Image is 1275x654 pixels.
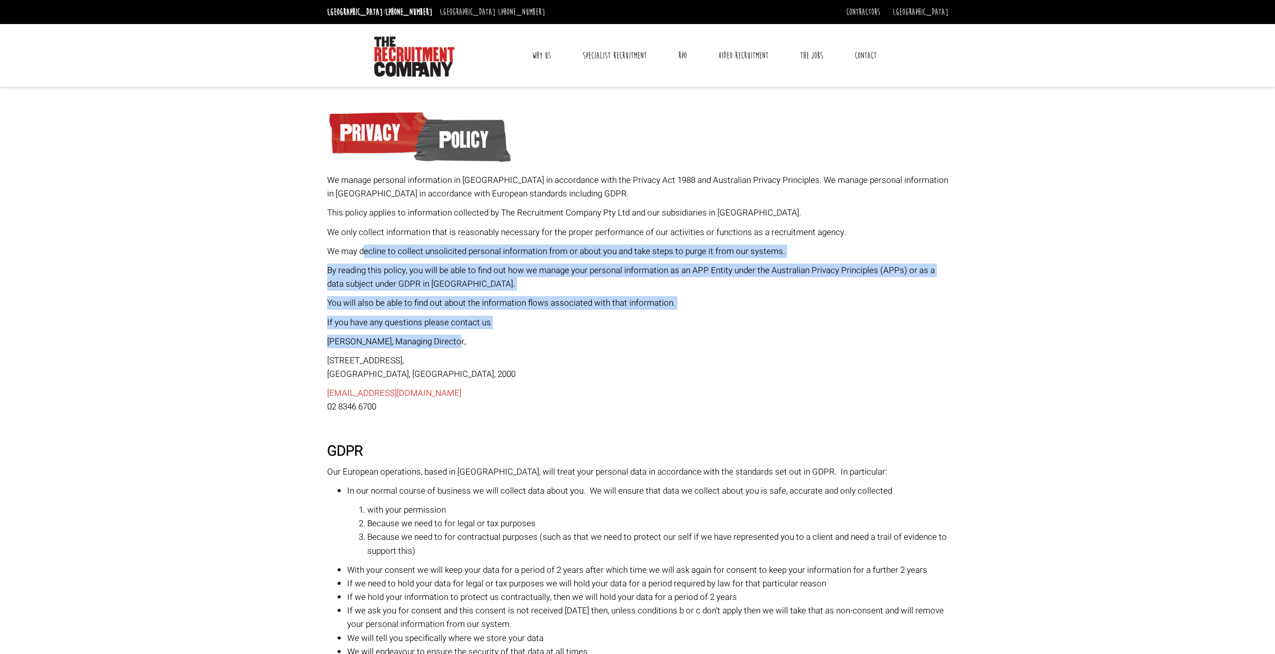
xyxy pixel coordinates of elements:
[327,245,948,258] p: We may decline to collect unsolicited personal information from or about you and take steps to pu...
[385,7,432,18] a: [PHONE_NUMBER]
[327,386,948,413] p: 02 8346 6700
[711,43,776,68] a: Video Recruitment
[498,7,545,18] a: [PHONE_NUMBER]
[347,631,948,645] li: We will tell you specifically where we store your data
[367,517,948,530] li: Because we need to for legal or tax purposes
[325,4,435,20] li: [GEOGRAPHIC_DATA]:
[347,590,948,604] li: If we hold your information to protect us contractually, then we will hold your data for a period...
[327,296,948,310] p: You will also be able to find out about the information flows associated with that information.
[327,387,461,399] a: [EMAIL_ADDRESS][DOMAIN_NAME]
[327,465,948,479] p: Our European operations, based in [GEOGRAPHIC_DATA], will treat your personal data in accordance ...
[327,354,948,381] p: [STREET_ADDRESS], [GEOGRAPHIC_DATA], [GEOGRAPHIC_DATA], 2000
[846,7,880,18] a: Contractors
[327,173,948,200] p: We manage personal information in [GEOGRAPHIC_DATA] in accordance with the Privacy Act 1988 and A...
[347,484,948,498] li: In our normal course of business we will collect data about you. We will ensure that data we coll...
[367,503,948,517] li: with your permission
[367,530,948,557] li: Because we need to for contractual purposes (such as that we need to protect our self if we have ...
[327,335,948,348] p: [PERSON_NAME], Managing Director,
[374,37,454,77] img: The Recruitment Company
[347,563,948,577] li: With your consent we will keep your data for a period of 2 years after which time we will ask aga...
[793,43,831,68] a: The Jobs
[893,7,948,18] a: [GEOGRAPHIC_DATA]
[327,444,948,460] h3: GDPR
[437,4,548,20] li: [GEOGRAPHIC_DATA]:
[414,115,511,165] span: Policy
[327,206,948,220] p: This policy applies to information collected by The Recruitment Company Pty Ltd and our subsidiar...
[347,604,948,631] li: If we ask you for consent and this consent is not received [DATE] then, unless conditions b or c ...
[525,43,559,68] a: Why Us
[347,577,948,590] li: If we need to hold your data for legal or tax purposes we will hold your data for a period requir...
[327,316,948,329] p: If you have any questions please contact us
[327,264,948,291] p: By reading this policy, you will be able to find out how we manage your personal information as a...
[327,108,432,158] span: Privacy
[575,43,654,68] a: Specialist Recruitment
[671,43,694,68] a: RPO
[327,226,948,239] p: We only collect information that is reasonably necessary for the proper performance of our activi...
[847,43,884,68] a: Contact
